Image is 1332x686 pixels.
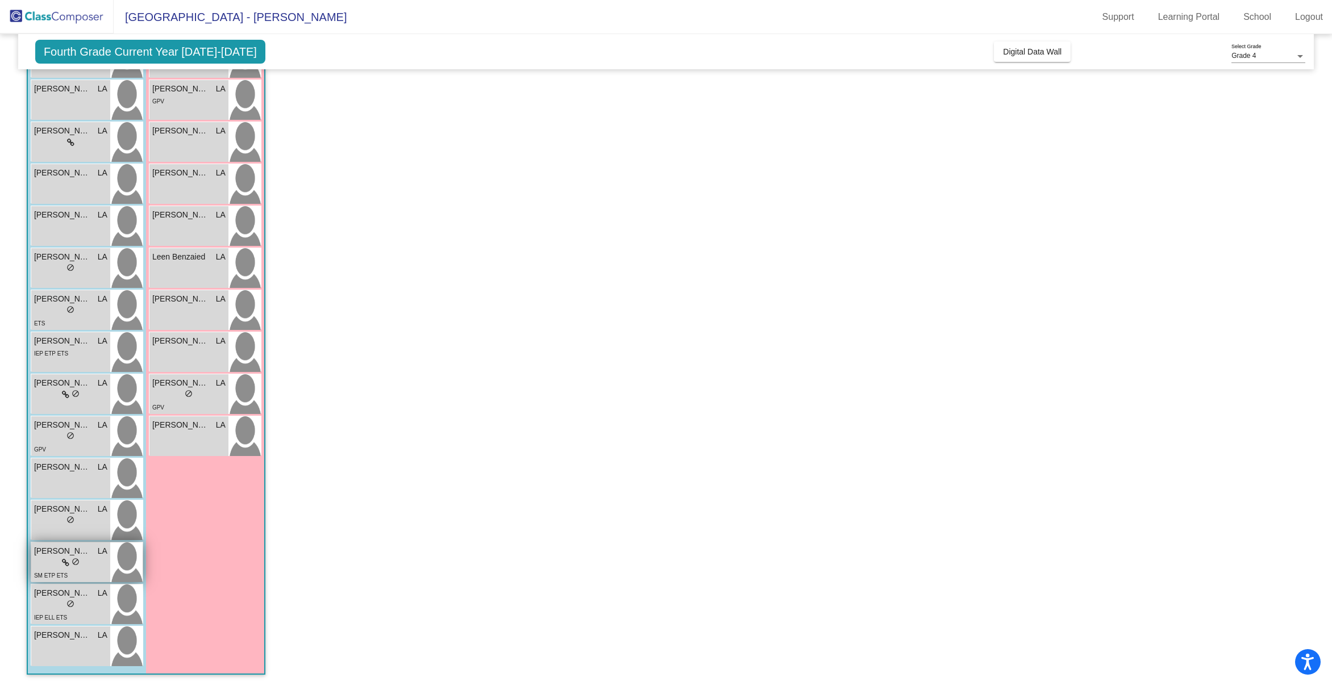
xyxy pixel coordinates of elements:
span: [PERSON_NAME] [152,209,209,221]
span: [PERSON_NAME] [152,83,209,95]
span: [PERSON_NAME] [152,293,209,305]
button: Digital Data Wall [994,41,1071,62]
span: [PERSON_NAME] [34,461,91,473]
span: do_not_disturb_alt [66,432,74,440]
span: do_not_disturb_alt [66,516,74,524]
a: Logout [1286,8,1332,26]
span: LA [98,545,107,557]
span: do_not_disturb_alt [72,390,80,398]
span: LA [98,167,107,179]
span: [GEOGRAPHIC_DATA] - [PERSON_NAME] [114,8,347,26]
span: LA [98,209,107,221]
span: do_not_disturb_alt [72,558,80,566]
span: [PERSON_NAME] [34,419,91,431]
span: do_not_disturb_alt [185,390,193,398]
span: LA [98,293,107,305]
span: LA [98,125,107,137]
span: LA [216,419,226,431]
span: LA [98,377,107,389]
span: ETS [34,320,45,327]
span: LA [216,167,226,179]
span: Fourth Grade Current Year [DATE]-[DATE] [35,40,265,64]
span: SM ETP ETS [34,572,68,579]
span: [PERSON_NAME] [152,419,209,431]
span: LA [216,251,226,263]
span: [PERSON_NAME] [152,167,209,179]
span: do_not_disturb_alt [66,600,74,608]
span: LA [216,377,226,389]
span: Grade 4 [1231,52,1256,60]
span: [PERSON_NAME] [34,335,91,347]
a: School [1234,8,1280,26]
span: [PERSON_NAME] [34,545,91,557]
span: [PERSON_NAME] [34,377,91,389]
span: [PERSON_NAME] [34,167,91,179]
span: LA [98,83,107,95]
span: GPV [152,98,164,104]
span: IEP ELL ETS [34,614,67,621]
span: [PERSON_NAME] [152,377,209,389]
span: GPV [152,404,164,411]
span: LA [216,293,226,305]
span: LA [98,251,107,263]
span: [PERSON_NAME] [34,629,91,641]
span: [PERSON_NAME] [34,209,91,221]
span: Leen Benzaied [152,251,209,263]
span: LA [216,125,226,137]
span: LA [98,587,107,599]
span: [PERSON_NAME] [34,125,91,137]
span: Digital Data Wall [1003,47,1062,56]
span: [PERSON_NAME] [34,503,91,515]
span: [PERSON_NAME] [34,251,91,263]
span: GPV [34,446,46,453]
span: do_not_disturb_alt [66,306,74,313]
span: [PERSON_NAME] [152,335,209,347]
span: LA [98,335,107,347]
span: [PERSON_NAME] [34,587,91,599]
span: LA [216,83,226,95]
span: LA [98,629,107,641]
span: LA [98,461,107,473]
span: [PERSON_NAME] [34,83,91,95]
span: IEP ETP ETS [34,350,68,357]
span: [PERSON_NAME] [34,293,91,305]
a: Learning Portal [1149,8,1229,26]
span: LA [216,209,226,221]
a: Support [1093,8,1143,26]
span: LA [98,503,107,515]
span: LA [216,335,226,347]
span: [PERSON_NAME] [152,125,209,137]
span: LA [98,419,107,431]
span: do_not_disturb_alt [66,263,74,271]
